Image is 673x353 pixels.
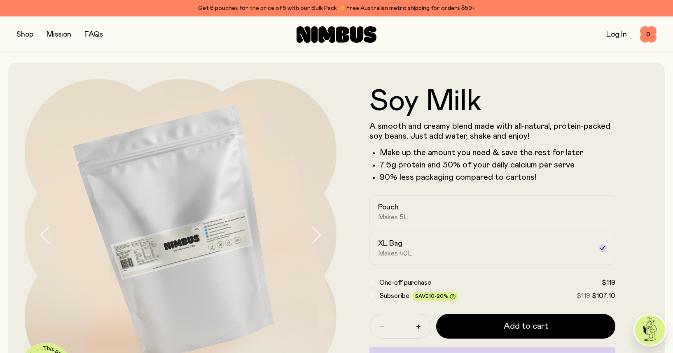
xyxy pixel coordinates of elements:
[84,31,103,38] a: FAQs
[378,239,402,248] h2: XL Bag
[16,3,657,13] div: Get 6 pouches for the price of 5 with our Bulk Pack ✨ Free Australian metro shipping for orders $59+
[380,160,615,170] li: 7.5g protein and 30% of your daily calcium per serve
[47,31,71,38] a: Mission
[635,315,665,345] img: agent
[378,249,412,258] span: Makes 40L
[415,294,456,300] span: Save
[429,294,448,299] span: 10-20%
[379,279,431,286] span: One-off purchase
[369,121,615,141] p: A smooth and creamy blend made with all-natural, protein-packed soy beans. Just add water, shake ...
[602,279,615,286] span: $119
[504,320,548,332] span: Add to cart
[369,87,615,116] h1: Soy Milk
[592,293,615,299] span: $107.10
[378,213,408,221] span: Makes 5L
[380,148,615,158] li: Make up the amount you need & save the rest for later
[378,202,399,212] h2: Pouch
[577,293,590,299] span: $119
[380,172,615,182] p: 90% less packaging compared to cartons!
[606,31,627,38] a: Log In
[379,293,409,299] span: Subscribe
[640,26,657,43] button: 0
[436,314,615,339] button: Add to cart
